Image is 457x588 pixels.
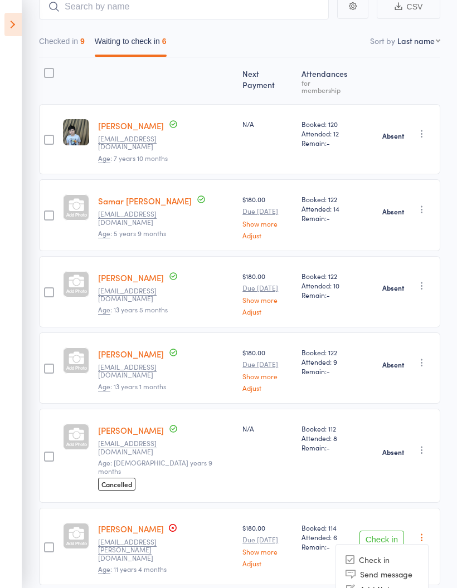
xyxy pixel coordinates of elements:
img: image1754855733.png [63,119,89,145]
a: Show more [242,373,292,380]
small: Due [DATE] [242,360,292,368]
span: Cancelled [98,478,135,491]
strong: Absent [382,131,404,140]
div: Atten­dances [297,62,355,99]
span: Attended: 9 [302,357,351,366]
span: - [327,290,330,300]
span: Age: [DEMOGRAPHIC_DATA] years 9 months [98,458,212,475]
span: Remain: [302,290,351,300]
small: ganeshryali@gmail.com [98,363,171,379]
a: Adjust [242,560,292,567]
span: Attended: 8 [302,433,351,443]
span: - [327,542,330,551]
a: [PERSON_NAME] [98,272,164,283]
span: Attended: 10 [302,281,351,290]
span: : 5 years 9 months [98,228,166,238]
strong: Absent [382,207,404,216]
div: 9 [80,37,85,46]
small: mrsurya@gmail.com [98,210,171,226]
span: Booked: 120 [302,119,351,129]
strong: Absent [382,448,404,457]
a: Samar [PERSON_NAME] [98,195,192,207]
small: Panumula@gmail.com [98,287,171,303]
button: Waiting to check in6 [95,31,167,57]
li: Check in [336,552,428,566]
div: Next Payment [238,62,296,99]
a: Show more [242,548,292,555]
small: Due [DATE] [242,536,292,543]
span: Booked: 122 [302,271,351,281]
div: Last name [397,35,435,46]
span: Attended: 6 [302,532,351,542]
span: : 13 years 1 months [98,381,166,391]
div: N/A [242,424,292,433]
span: Remain: [302,213,351,223]
small: ankit08.nitb@gmail.com [98,135,171,151]
a: Show more [242,296,292,303]
a: [PERSON_NAME] [98,120,164,131]
span: : 11 years 4 months [98,564,167,574]
a: Show more [242,220,292,227]
a: Adjust [242,308,292,315]
small: anant.upreti@gmail.com [98,538,171,562]
span: Remain: [302,138,351,148]
a: Adjust [242,384,292,391]
span: - [327,443,330,452]
span: Booked: 122 [302,347,351,357]
li: Send message [336,566,428,581]
label: Sort by [370,35,395,46]
div: N/A [242,119,292,129]
span: - [327,213,330,223]
div: $180.00 [242,271,292,315]
span: Booked: 112 [302,424,351,433]
small: Due [DATE] [242,207,292,215]
div: for membership [302,79,351,94]
small: Due [DATE] [242,284,292,292]
div: 6 [162,37,167,46]
div: $180.00 [242,347,292,391]
div: $180.00 [242,523,292,567]
span: Remain: [302,443,351,452]
span: - [327,138,330,148]
a: [PERSON_NAME] [98,348,164,360]
a: [PERSON_NAME] [98,424,164,436]
button: Checked in9 [39,31,85,57]
span: : 7 years 10 months [98,153,168,163]
small: tvenugopalr@gmail.com [98,439,171,455]
div: $180.00 [242,194,292,238]
span: - [327,366,330,376]
span: Remain: [302,366,351,376]
strong: Absent [382,283,404,292]
span: Booked: 122 [302,194,351,204]
strong: Absent [382,360,404,369]
span: Remain: [302,542,351,551]
a: Adjust [242,232,292,239]
span: : 13 years 5 months [98,305,168,315]
button: Check in [359,531,404,548]
a: [PERSON_NAME] [98,523,164,535]
span: Booked: 114 [302,523,351,532]
span: Attended: 12 [302,129,351,138]
span: Attended: 14 [302,204,351,213]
